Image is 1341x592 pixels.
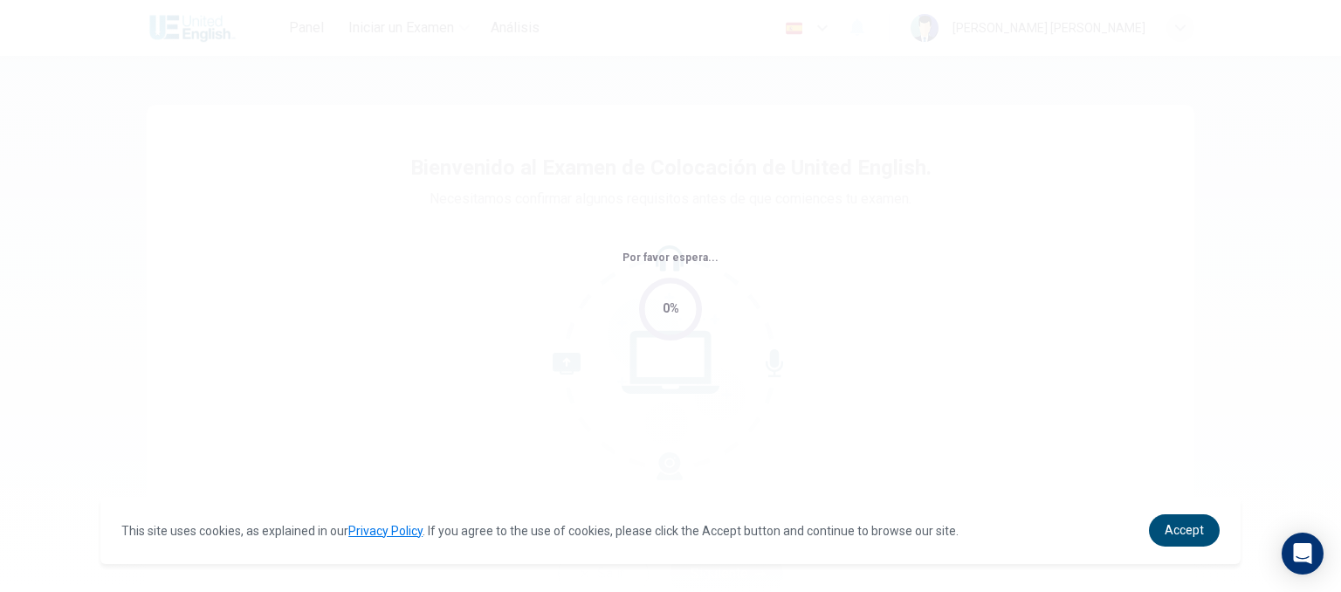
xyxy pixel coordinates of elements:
div: cookieconsent [100,497,1241,564]
div: 0% [663,299,679,319]
span: This site uses cookies, as explained in our . If you agree to the use of cookies, please click th... [121,524,959,538]
a: Privacy Policy [348,524,423,538]
span: Por favor espera... [622,251,719,264]
div: Open Intercom Messenger [1282,533,1324,575]
span: Accept [1165,523,1204,537]
a: dismiss cookie message [1149,514,1220,547]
